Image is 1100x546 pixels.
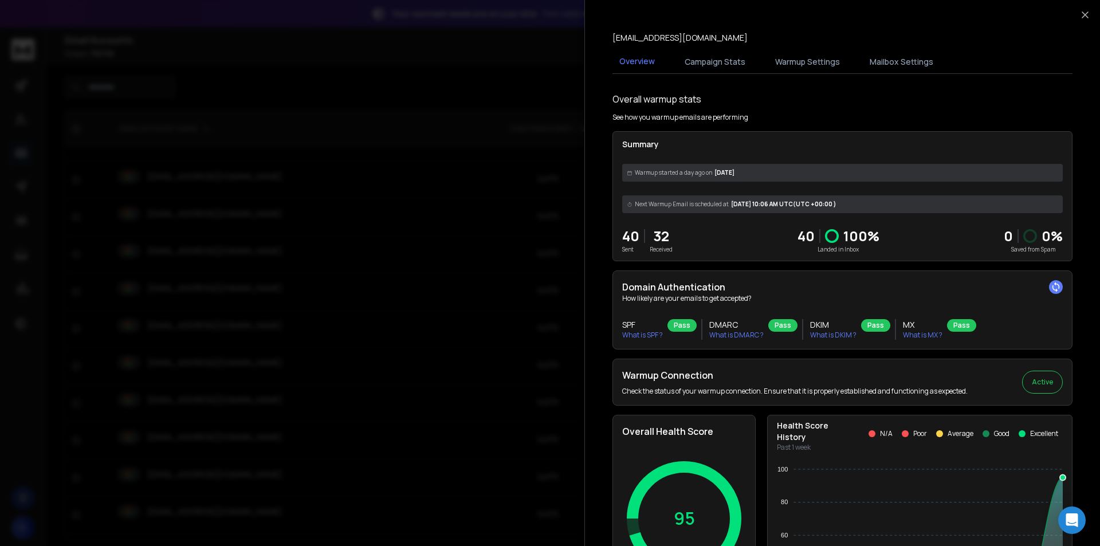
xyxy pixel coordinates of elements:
[622,387,968,396] p: Check the status of your warmup connection. Ensure that it is properly established and functionin...
[709,331,764,340] p: What is DMARC ?
[622,425,746,438] h2: Overall Health Score
[843,227,879,245] p: 100 %
[1022,371,1063,394] button: Active
[622,368,968,382] h2: Warmup Connection
[1004,245,1063,254] p: Saved from Spam
[1042,227,1063,245] p: 0 %
[678,49,752,74] button: Campaign Stats
[768,49,847,74] button: Warmup Settings
[777,420,846,443] p: Health Score History
[709,319,764,331] h3: DMARC
[777,443,846,452] p: Past 1 week
[612,32,748,44] p: [EMAIL_ADDRESS][DOMAIN_NAME]
[797,245,879,254] p: Landed in Inbox
[781,532,788,539] tspan: 60
[810,319,857,331] h3: DKIM
[622,164,1063,182] div: [DATE]
[903,331,942,340] p: What is MX ?
[913,429,927,438] p: Poor
[781,498,788,505] tspan: 80
[863,49,940,74] button: Mailbox Settings
[1030,429,1058,438] p: Excellent
[622,195,1063,213] div: [DATE] 10:06 AM UTC (UTC +00:00 )
[1004,226,1013,245] strong: 0
[622,139,1063,150] p: Summary
[612,113,748,122] p: See how you warmup emails are performing
[622,331,663,340] p: What is SPF ?
[948,429,973,438] p: Average
[674,508,695,529] p: 95
[667,319,697,332] div: Pass
[777,466,788,473] tspan: 100
[612,49,662,75] button: Overview
[810,331,857,340] p: What is DKIM ?
[1058,506,1086,534] div: Open Intercom Messenger
[947,319,976,332] div: Pass
[797,227,815,245] p: 40
[880,429,893,438] p: N/A
[650,227,673,245] p: 32
[612,92,701,106] h1: Overall warmup stats
[622,245,639,254] p: Sent
[861,319,890,332] div: Pass
[650,245,673,254] p: Received
[622,280,1063,294] h2: Domain Authentication
[994,429,1009,438] p: Good
[622,294,1063,303] p: How likely are your emails to get accepted?
[622,319,663,331] h3: SPF
[635,168,712,177] span: Warmup started a day ago on
[768,319,797,332] div: Pass
[635,200,729,209] span: Next Warmup Email is scheduled at
[903,319,942,331] h3: MX
[622,227,639,245] p: 40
